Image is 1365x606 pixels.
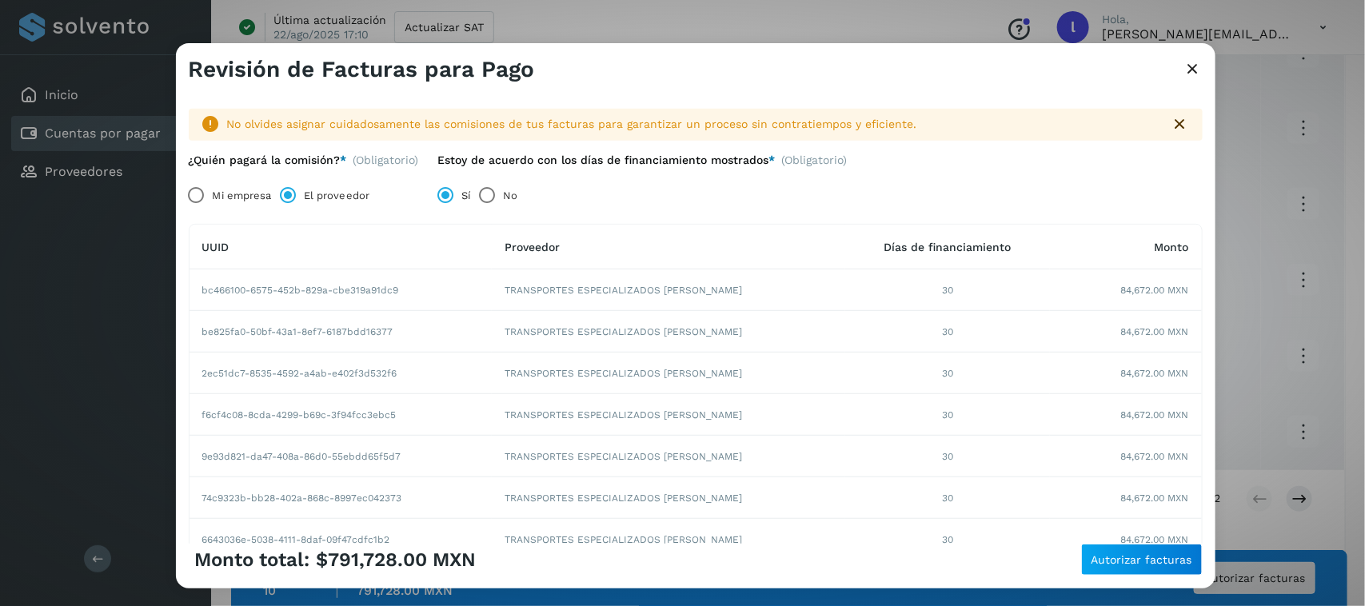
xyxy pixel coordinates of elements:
label: No [503,179,517,211]
td: 30 [845,394,1050,436]
td: 30 [845,311,1050,353]
span: 84,672.00 MXN [1121,532,1189,547]
span: 84,672.00 MXN [1121,325,1189,339]
span: 84,672.00 MXN [1121,366,1189,381]
td: 30 [845,269,1050,311]
span: 84,672.00 MXN [1121,449,1189,464]
span: 84,672.00 MXN [1121,283,1189,297]
label: Mi empresa [213,179,272,211]
td: 30 [845,519,1050,560]
label: ¿Quién pagará la comisión? [189,153,347,167]
td: 30 [845,436,1050,477]
td: TRANSPORTES ESPECIALIZADOS [PERSON_NAME] [492,311,845,353]
td: be825fa0-50bf-43a1-8ef7-6187bdd16377 [190,311,493,353]
div: No olvides asignar cuidadosamente las comisiones de tus facturas para garantizar un proceso sin c... [227,116,1158,133]
td: 30 [845,353,1050,394]
button: Autorizar facturas [1081,544,1203,576]
span: UUID [202,241,229,253]
td: 74c9323b-bb28-402a-868c-8997ec042373 [190,477,493,519]
span: Autorizar facturas [1092,554,1192,565]
td: bc466100-6575-452b-829a-cbe319a91dc9 [190,269,493,311]
td: 30 [845,477,1050,519]
td: f6cf4c08-8cda-4299-b69c-3f94fcc3ebc5 [190,394,493,436]
span: 84,672.00 MXN [1121,408,1189,422]
td: TRANSPORTES ESPECIALIZADOS [PERSON_NAME] [492,394,845,436]
h3: Revisión de Facturas para Pago [189,56,535,83]
td: 6643036e-5038-4111-8daf-09f47cdfc1b2 [190,519,493,560]
span: 84,672.00 MXN [1121,491,1189,505]
span: $791,728.00 MXN [317,548,477,572]
td: TRANSPORTES ESPECIALIZADOS [PERSON_NAME] [492,269,845,311]
label: Sí [462,179,471,211]
td: 9e93d821-da47-408a-86d0-55ebdd65f5d7 [190,436,493,477]
td: TRANSPORTES ESPECIALIZADOS [PERSON_NAME] [492,477,845,519]
span: Monto [1155,241,1189,253]
span: (Obligatorio) [782,153,848,173]
td: TRANSPORTES ESPECIALIZADOS [PERSON_NAME] [492,519,845,560]
span: (Obligatorio) [353,153,419,167]
td: TRANSPORTES ESPECIALIZADOS [PERSON_NAME] [492,353,845,394]
span: Monto total: [195,548,310,572]
td: TRANSPORTES ESPECIALIZADOS [PERSON_NAME] [492,436,845,477]
label: El proveedor [304,179,369,211]
span: Días de financiamiento [884,241,1011,253]
span: Proveedor [505,241,560,253]
label: Estoy de acuerdo con los días de financiamiento mostrados [438,153,776,167]
td: 2ec51dc7-8535-4592-a4ab-e402f3d532f6 [190,353,493,394]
